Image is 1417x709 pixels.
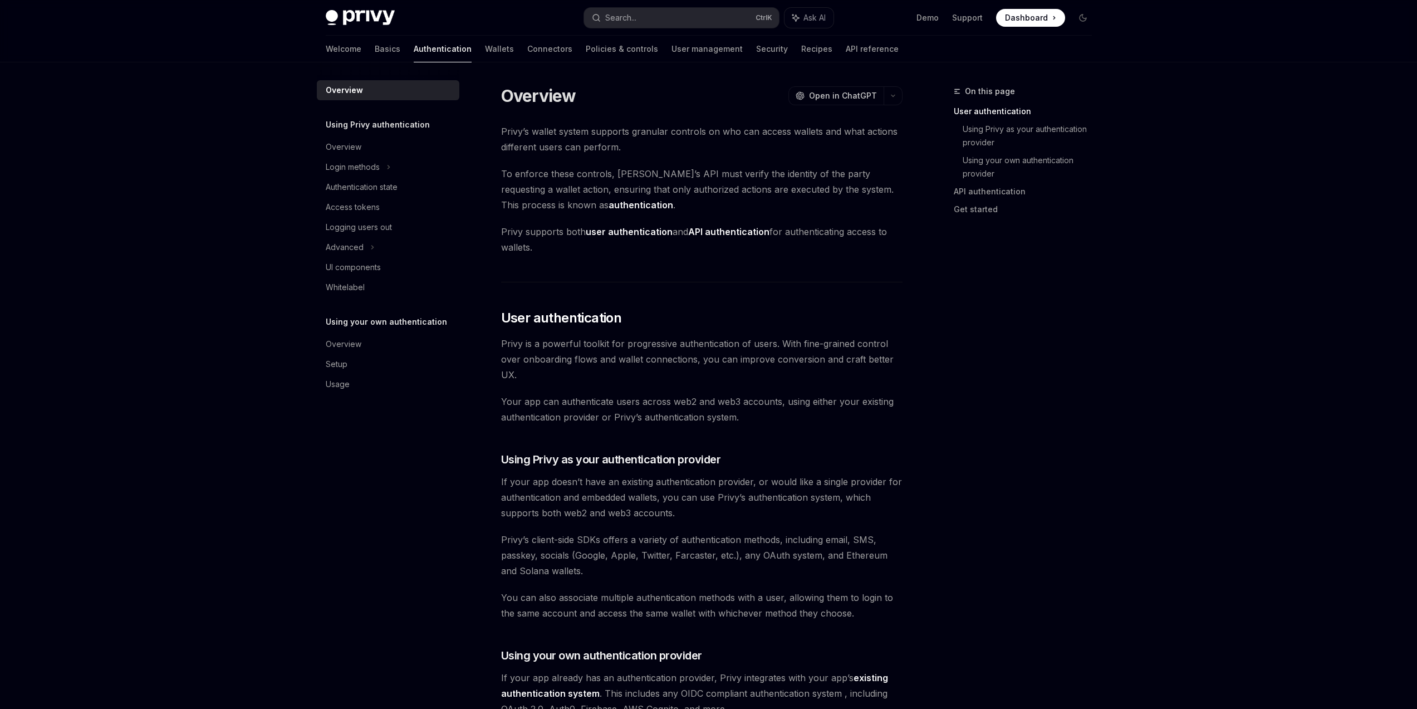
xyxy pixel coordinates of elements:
a: Demo [916,12,939,23]
a: Recipes [801,36,832,62]
span: Privy is a powerful toolkit for progressive authentication of users. With fine-grained control ov... [501,336,903,383]
a: Overview [317,137,459,157]
span: To enforce these controls, [PERSON_NAME]’s API must verify the identity of the party requesting a... [501,166,903,213]
button: Ask AI [785,8,833,28]
span: User authentication [501,309,622,327]
a: User authentication [954,102,1101,120]
strong: user authentication [586,226,673,237]
div: Whitelabel [326,281,365,294]
a: Authentication [414,36,472,62]
span: Using Privy as your authentication provider [501,452,721,467]
a: UI components [317,257,459,277]
div: Overview [326,84,363,97]
div: Login methods [326,160,380,174]
a: Overview [317,80,459,100]
a: User management [671,36,743,62]
button: Toggle dark mode [1074,9,1092,27]
a: Welcome [326,36,361,62]
span: Privy’s wallet system supports granular controls on who can access wallets and what actions diffe... [501,124,903,155]
div: Setup [326,358,347,371]
span: On this page [965,85,1015,98]
a: Using Privy as your authentication provider [963,120,1101,151]
a: Wallets [485,36,514,62]
a: API authentication [954,183,1101,201]
a: Authentication state [317,177,459,197]
span: Your app can authenticate users across web2 and web3 accounts, using either your existing authent... [501,394,903,425]
span: Dashboard [1005,12,1048,23]
a: Basics [375,36,400,62]
h5: Using your own authentication [326,315,447,329]
button: Search...CtrlK [584,8,779,28]
h1: Overview [501,86,576,106]
span: If your app doesn’t have an existing authentication provider, or would like a single provider for... [501,474,903,521]
strong: API authentication [688,226,769,237]
a: Security [756,36,788,62]
div: Authentication state [326,180,398,194]
div: Overview [326,338,361,351]
a: Support [952,12,983,23]
span: Open in ChatGPT [809,90,877,101]
button: Open in ChatGPT [788,86,884,105]
a: Overview [317,334,459,354]
a: Dashboard [996,9,1065,27]
a: Policies & controls [586,36,658,62]
a: Using your own authentication provider [963,151,1101,183]
div: Usage [326,378,350,391]
img: dark logo [326,10,395,26]
span: Ctrl K [756,13,772,22]
div: UI components [326,261,381,274]
a: API reference [846,36,899,62]
a: Setup [317,354,459,374]
span: You can also associate multiple authentication methods with a user, allowing them to login to the... [501,590,903,621]
span: Privy supports both and for authenticating access to wallets. [501,224,903,255]
span: Privy’s client-side SDKs offers a variety of authentication methods, including email, SMS, passke... [501,532,903,579]
div: Overview [326,140,361,154]
span: Using your own authentication provider [501,648,702,663]
span: Ask AI [803,12,826,23]
div: Advanced [326,241,364,254]
a: Access tokens [317,197,459,217]
div: Logging users out [326,221,392,234]
div: Search... [605,11,636,25]
div: Access tokens [326,201,380,214]
h5: Using Privy authentication [326,118,430,131]
strong: authentication [609,199,673,211]
a: Connectors [527,36,572,62]
a: Whitelabel [317,277,459,297]
a: Get started [954,201,1101,218]
a: Usage [317,374,459,394]
a: Logging users out [317,217,459,237]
